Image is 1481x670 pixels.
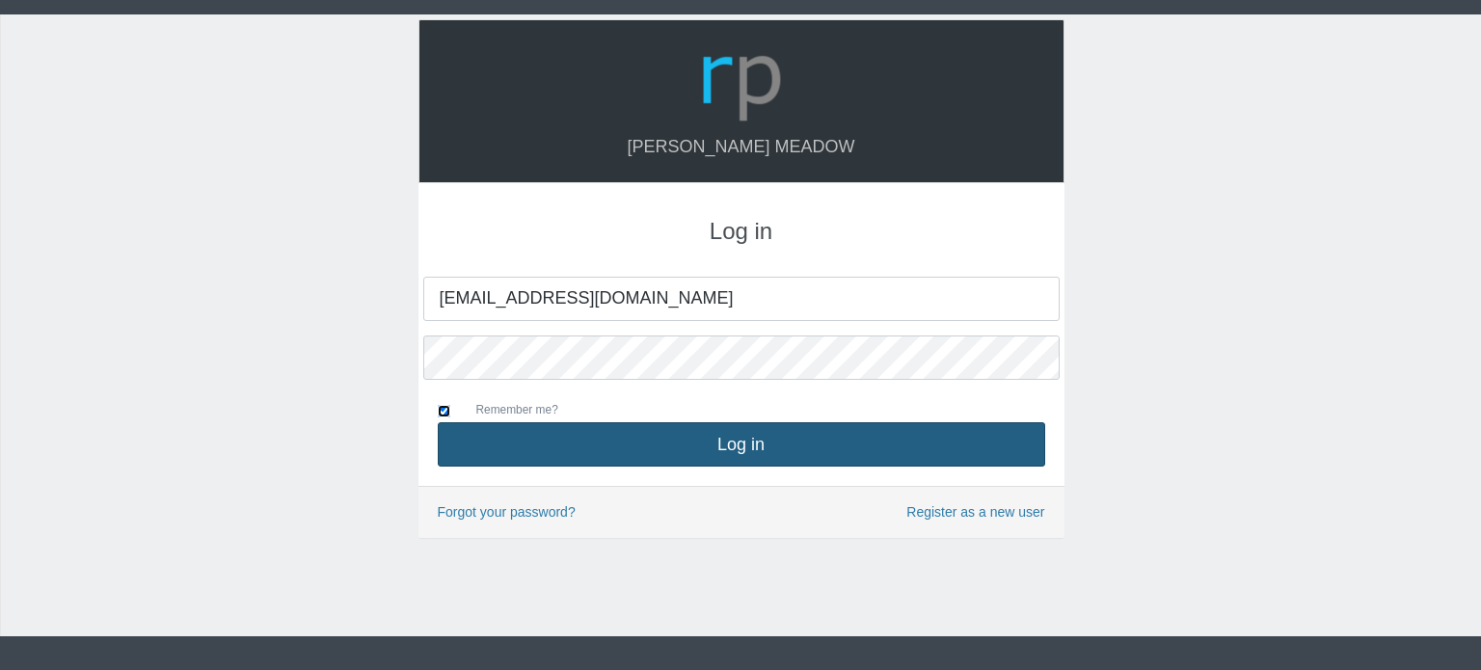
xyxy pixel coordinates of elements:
a: Forgot your password? [438,504,576,520]
button: Log in [438,422,1045,467]
h4: [PERSON_NAME] Meadow [439,138,1044,157]
input: Your Email [423,277,1060,321]
label: Remember me? [457,401,558,422]
a: Register as a new user [906,501,1044,523]
input: Remember me? [438,405,450,417]
h3: Log in [438,219,1045,244]
img: Logo [695,35,788,127]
